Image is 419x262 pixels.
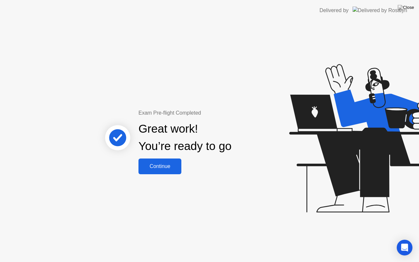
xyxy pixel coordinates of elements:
img: Close [398,5,414,10]
div: Delivered by [319,7,349,14]
img: Delivered by Rosalyn [353,7,407,14]
button: Continue [138,159,181,174]
div: Exam Pre-flight Completed [138,109,274,117]
div: Continue [140,163,179,169]
div: Great work! You’re ready to go [138,120,231,155]
div: Open Intercom Messenger [397,240,412,255]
